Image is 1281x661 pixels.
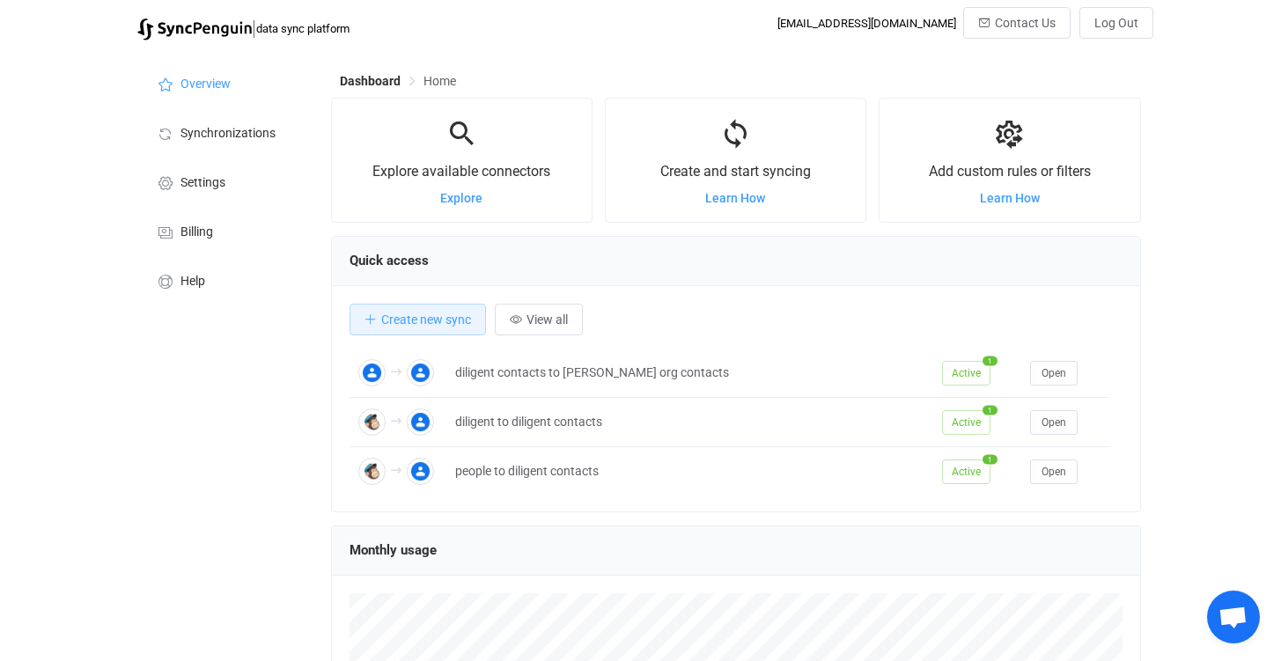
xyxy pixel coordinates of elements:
[660,163,811,180] span: Create and start syncing
[1030,459,1078,484] button: Open
[340,75,456,87] div: Breadcrumb
[407,359,434,386] img: Google Contacts
[983,405,998,415] span: 1
[180,77,231,92] span: Overview
[1042,466,1066,478] span: Open
[1207,591,1260,643] a: Open chat
[526,312,568,327] span: View all
[440,191,482,205] a: Explore
[358,458,386,485] img: Mailchimp Contacts
[358,359,386,386] img: Google Contacts
[942,410,990,435] span: Active
[381,312,471,327] span: Create new sync
[495,304,583,335] button: View all
[1079,7,1153,39] button: Log Out
[350,542,437,558] span: Monthly usage
[137,107,313,157] a: Synchronizations
[1030,415,1078,429] a: Open
[777,17,956,30] div: [EMAIL_ADDRESS][DOMAIN_NAME]
[180,176,225,190] span: Settings
[137,157,313,206] a: Settings
[256,22,350,35] span: data sync platform
[446,412,933,432] div: diligent to diligent contacts
[137,255,313,305] a: Help
[980,191,1040,205] a: Learn How
[983,454,998,464] span: 1
[942,361,990,386] span: Active
[340,74,401,88] span: Dashboard
[1030,464,1078,478] a: Open
[983,356,998,365] span: 1
[252,16,256,40] span: |
[372,163,550,180] span: Explore available connectors
[1042,367,1066,379] span: Open
[423,74,456,88] span: Home
[705,191,765,205] a: Learn How
[358,408,386,436] img: Mailchimp Contacts
[137,206,313,255] a: Billing
[995,16,1056,30] span: Contact Us
[446,461,933,481] div: people to diligent contacts
[180,275,205,289] span: Help
[137,58,313,107] a: Overview
[929,163,1091,180] span: Add custom rules or filters
[1030,410,1078,435] button: Open
[350,253,429,268] span: Quick access
[1094,16,1138,30] span: Log Out
[942,459,990,484] span: Active
[1042,416,1066,429] span: Open
[407,408,434,436] img: Google Contacts
[137,18,252,40] img: syncpenguin.svg
[137,16,350,40] a: |data sync platform
[350,304,486,335] button: Create new sync
[446,363,933,383] div: diligent contacts to [PERSON_NAME] org contacts
[180,127,276,141] span: Synchronizations
[963,7,1071,39] button: Contact Us
[180,225,213,239] span: Billing
[407,458,434,485] img: Google Contacts
[1030,361,1078,386] button: Open
[1030,365,1078,379] a: Open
